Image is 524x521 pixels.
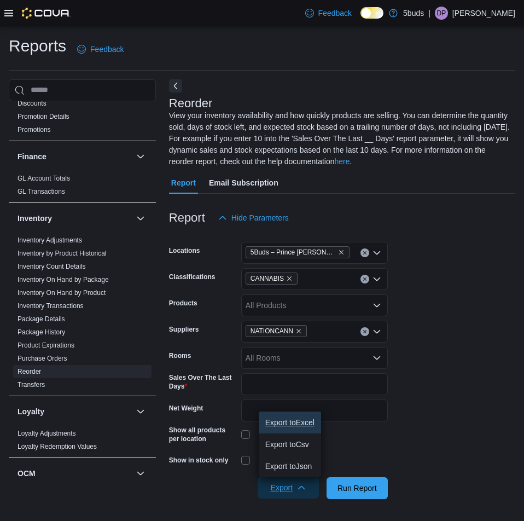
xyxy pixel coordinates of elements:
span: Loyalty Adjustments [18,429,76,438]
button: Open list of options [372,354,381,362]
a: Inventory Transactions [18,302,84,310]
div: OCM [9,489,156,506]
button: Export toJson [259,455,321,477]
button: OCM [134,467,147,480]
span: Export to Excel [265,418,315,427]
label: Locations [169,246,200,255]
div: Finance [9,172,156,202]
div: View your inventory availability and how quickly products are selling. You can determine the quan... [169,110,510,167]
span: Transfers [18,380,45,389]
label: Rooms [169,351,191,360]
label: Classifications [169,273,216,281]
span: Hide Parameters [231,212,289,223]
span: Purchase Orders [18,354,67,363]
a: Inventory by Product Historical [18,250,107,257]
span: Inventory by Product Historical [18,249,107,258]
h3: Inventory [18,213,52,224]
button: Finance [18,151,132,162]
a: Promotions [18,126,51,134]
span: 5Buds – Prince [PERSON_NAME] [251,247,336,258]
label: Show all products per location [169,426,237,443]
a: Feedback [301,2,356,24]
button: Remove 5Buds – Prince Albert from selection in this group [338,249,345,256]
a: Loyalty Redemption Values [18,443,97,450]
button: Run Report [327,477,388,499]
span: NATIONCANN [246,325,307,337]
button: Inventory [134,212,147,225]
button: Open list of options [372,248,381,257]
button: Clear input [360,248,369,257]
button: Hide Parameters [214,207,293,229]
span: Loyalty Redemption Values [18,442,97,451]
label: Sales Over The Last Days [169,373,237,391]
span: Package History [18,328,65,337]
div: Dustin Pilon [435,7,448,20]
div: Inventory [9,234,156,396]
button: Export [258,477,319,499]
span: Product Expirations [18,341,74,350]
button: Clear input [360,327,369,336]
a: OCM Weekly Inventory [18,491,85,499]
h3: Reorder [169,97,212,110]
button: Clear input [360,275,369,283]
button: Loyalty [18,406,132,417]
span: Inventory On Hand by Package [18,275,109,284]
input: Dark Mode [360,7,383,19]
span: 5Buds – Prince Albert [246,246,350,258]
a: Promotion Details [18,113,69,120]
a: Loyalty Adjustments [18,430,76,437]
span: Export to Json [265,462,315,471]
span: Feedback [90,44,124,55]
span: OCM Weekly Inventory [18,491,85,500]
button: Export toCsv [259,433,321,455]
span: Promotion Details [18,112,69,121]
span: Inventory Count Details [18,262,86,271]
p: 5buds [403,7,424,20]
button: Loyalty [134,405,147,418]
span: GL Account Totals [18,174,70,183]
button: Open list of options [372,327,381,336]
label: Show in stock only [169,456,229,465]
a: Purchase Orders [18,355,67,362]
p: [PERSON_NAME] [452,7,515,20]
button: Open list of options [372,275,381,283]
h1: Reports [9,35,66,57]
span: Package Details [18,315,65,323]
a: GL Transactions [18,188,65,195]
button: Inventory [18,213,132,224]
span: Discounts [18,99,46,108]
button: Export toExcel [259,412,321,433]
a: Inventory On Hand by Package [18,276,109,283]
span: GL Transactions [18,187,65,196]
a: here [335,157,350,166]
h3: Finance [18,151,46,162]
a: Inventory Adjustments [18,236,82,244]
button: Finance [134,150,147,163]
p: | [428,7,430,20]
span: Report [171,172,196,194]
img: Cova [22,8,71,19]
div: Loyalty [9,427,156,458]
span: Email Subscription [209,172,278,194]
span: CANNABIS [251,273,284,284]
a: Transfers [18,381,45,389]
button: OCM [18,468,132,479]
a: Reorder [18,368,41,375]
span: NATIONCANN [251,326,293,337]
span: CANNABIS [246,273,298,285]
span: Run Report [337,483,377,494]
label: Products [169,299,197,308]
button: Next [169,79,182,92]
span: Export to Csv [265,440,315,449]
a: Feedback [73,38,128,60]
button: Remove NATIONCANN from selection in this group [295,328,302,334]
a: Package History [18,328,65,336]
a: GL Account Totals [18,175,70,182]
a: Inventory On Hand by Product [18,289,106,297]
h3: Loyalty [18,406,44,417]
button: Remove CANNABIS from selection in this group [286,275,293,282]
a: Inventory Count Details [18,263,86,270]
h3: OCM [18,468,36,479]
